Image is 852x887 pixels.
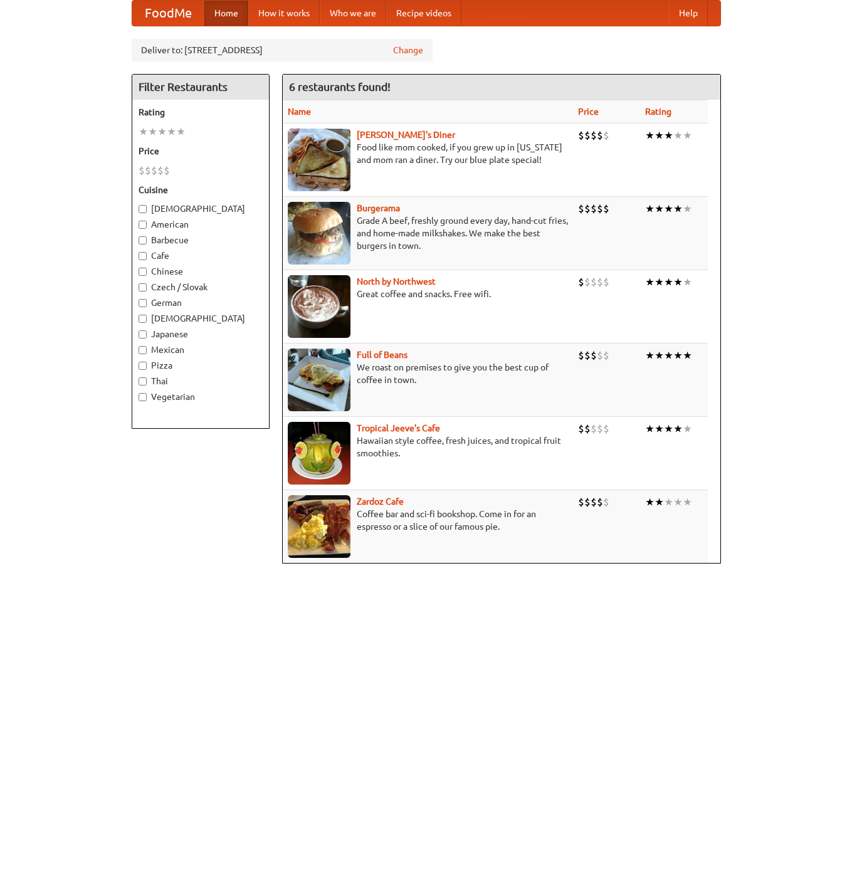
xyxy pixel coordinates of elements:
[139,346,147,354] input: Mexican
[139,391,263,403] label: Vegetarian
[597,495,603,509] li: $
[655,129,664,142] li: ★
[139,236,147,244] input: Barbecue
[597,129,603,142] li: $
[664,422,673,436] li: ★
[320,1,386,26] a: Who we are
[132,75,269,100] h4: Filter Restaurants
[288,422,350,485] img: jeeves.jpg
[664,129,673,142] li: ★
[139,234,263,246] label: Barbecue
[139,393,147,401] input: Vegetarian
[597,349,603,362] li: $
[655,422,664,436] li: ★
[597,422,603,436] li: $
[597,202,603,216] li: $
[645,275,655,289] li: ★
[584,422,591,436] li: $
[664,349,673,362] li: ★
[578,349,584,362] li: $
[148,125,157,139] li: ★
[157,164,164,177] li: $
[683,129,692,142] li: ★
[139,375,263,387] label: Thai
[288,508,568,533] p: Coffee bar and sci-fi bookshop. Come in for an espresso or a slice of our famous pie.
[139,377,147,386] input: Thai
[603,275,609,289] li: $
[139,344,263,356] label: Mexican
[591,349,597,362] li: $
[139,330,147,339] input: Japanese
[288,141,568,166] p: Food like mom cooked, if you grew up in [US_STATE] and mom ran a diner. Try our blue plate special!
[645,422,655,436] li: ★
[645,349,655,362] li: ★
[139,297,263,309] label: German
[289,81,391,93] ng-pluralize: 6 restaurants found!
[357,203,400,213] b: Burgerama
[603,495,609,509] li: $
[578,495,584,509] li: $
[386,1,461,26] a: Recipe videos
[139,328,263,340] label: Japanese
[357,423,440,433] a: Tropical Jeeve's Cafe
[139,359,263,372] label: Pizza
[683,495,692,509] li: ★
[139,125,148,139] li: ★
[288,288,568,300] p: Great coffee and snacks. Free wifi.
[584,349,591,362] li: $
[132,39,433,61] div: Deliver to: [STREET_ADDRESS]
[139,106,263,118] h5: Rating
[591,495,597,509] li: $
[357,350,408,360] a: Full of Beans
[288,107,311,117] a: Name
[584,275,591,289] li: $
[664,275,673,289] li: ★
[139,268,147,276] input: Chinese
[357,130,455,140] b: [PERSON_NAME]'s Diner
[664,202,673,216] li: ★
[157,125,167,139] li: ★
[664,495,673,509] li: ★
[357,496,404,506] b: Zardoz Cafe
[145,164,151,177] li: $
[248,1,320,26] a: How it works
[204,1,248,26] a: Home
[673,495,683,509] li: ★
[393,44,423,56] a: Change
[645,202,655,216] li: ★
[167,125,176,139] li: ★
[669,1,708,26] a: Help
[683,349,692,362] li: ★
[139,312,263,325] label: [DEMOGRAPHIC_DATA]
[288,361,568,386] p: We roast on premises to give you the best cup of coffee in town.
[655,349,664,362] li: ★
[591,275,597,289] li: $
[603,422,609,436] li: $
[132,1,204,26] a: FoodMe
[584,202,591,216] li: $
[578,129,584,142] li: $
[139,164,145,177] li: $
[673,422,683,436] li: ★
[288,349,350,411] img: beans.jpg
[645,107,671,117] a: Rating
[139,218,263,231] label: American
[584,495,591,509] li: $
[578,275,584,289] li: $
[139,202,263,215] label: [DEMOGRAPHIC_DATA]
[683,202,692,216] li: ★
[591,202,597,216] li: $
[139,362,147,370] input: Pizza
[655,202,664,216] li: ★
[139,184,263,196] h5: Cuisine
[357,276,436,286] a: North by Northwest
[597,275,603,289] li: $
[578,107,599,117] a: Price
[176,125,186,139] li: ★
[645,129,655,142] li: ★
[584,129,591,142] li: $
[591,422,597,436] li: $
[578,422,584,436] li: $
